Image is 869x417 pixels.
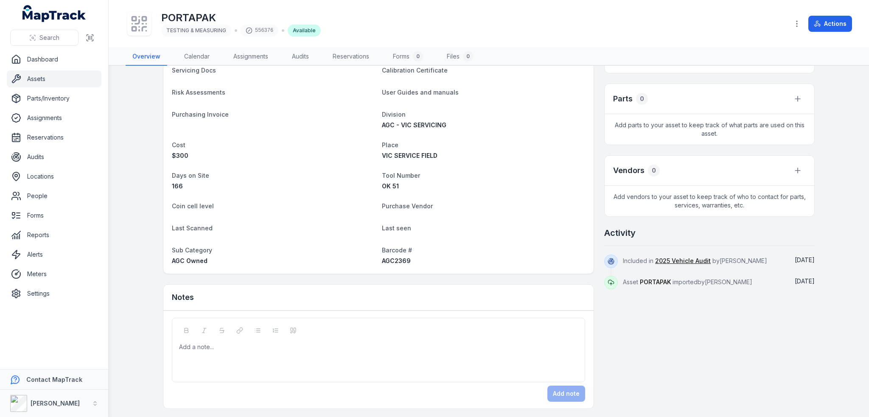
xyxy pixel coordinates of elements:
span: Search [39,34,59,42]
span: PORTAPAK [640,278,671,285]
span: [DATE] [795,256,815,263]
span: Sub Category [172,246,212,254]
h3: Notes [172,291,194,303]
a: Parts/Inventory [7,90,101,107]
a: Settings [7,285,101,302]
div: 0 [648,165,660,176]
strong: [PERSON_NAME] [31,400,80,407]
span: 166 [172,182,183,190]
a: Overview [126,48,167,66]
a: Assets [7,70,101,87]
a: Audits [7,148,101,165]
a: Forms [7,207,101,224]
a: Assignments [7,109,101,126]
span: Days on Site [172,172,209,179]
span: Add vendors to your asset to keep track of who to contact for parts, services, warranties, etc. [605,186,814,216]
a: Reservations [7,129,101,146]
h3: Vendors [613,165,645,176]
span: Tool Number [382,172,420,179]
span: Cost [172,141,185,148]
a: Calendar [177,48,216,66]
a: Forms0 [386,48,430,66]
time: 08/10/2025, 4:44:19 am [795,256,815,263]
span: Purchase Vendor [382,202,433,210]
h3: Parts [613,93,633,105]
span: Place [382,141,398,148]
div: Available [288,25,321,36]
span: Risk Assessments [172,89,225,96]
div: 556376 [241,25,278,36]
span: Division [382,111,406,118]
span: User Guides and manuals [382,89,459,96]
a: 2025 Vehicle Audit [655,257,711,265]
button: Search [10,30,78,46]
a: Files0 [440,48,480,66]
a: Reports [7,227,101,243]
button: Actions [808,16,852,32]
a: Dashboard [7,51,101,68]
span: Add parts to your asset to keep track of what parts are used on this asset. [605,114,814,145]
div: 0 [463,51,473,62]
a: People [7,188,101,204]
div: 0 [413,51,423,62]
span: TESTING & MEASURING [166,27,226,34]
span: Purchasing Invoice [172,111,229,118]
span: 300 AUD [172,152,188,159]
a: Locations [7,168,101,185]
a: Alerts [7,246,101,263]
span: AGC2369 [382,257,411,264]
span: Barcode # [382,246,412,254]
strong: Contact MapTrack [26,376,82,383]
span: Asset imported by [PERSON_NAME] [623,278,752,285]
span: AGC Owned [172,257,207,264]
span: OK 51 [382,182,399,190]
a: Reservations [326,48,376,66]
span: [DATE] [795,277,815,285]
span: Last seen [382,224,411,232]
span: VIC SERVICE FIELD [382,152,437,159]
span: Servicing Docs [172,67,216,74]
span: Included in by [PERSON_NAME] [623,257,767,264]
a: Assignments [227,48,275,66]
span: Last Scanned [172,224,213,232]
a: MapTrack [22,5,86,22]
a: Audits [285,48,316,66]
div: 0 [636,93,648,105]
span: Calibration Certificate [382,67,448,74]
h2: Activity [604,227,636,239]
span: Coin cell level [172,202,214,210]
a: Meters [7,266,101,283]
time: 06/10/2025, 9:09:24 am [795,277,815,285]
span: AGC - VIC SERVICING [382,121,446,129]
h1: PORTAPAK [161,11,321,25]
